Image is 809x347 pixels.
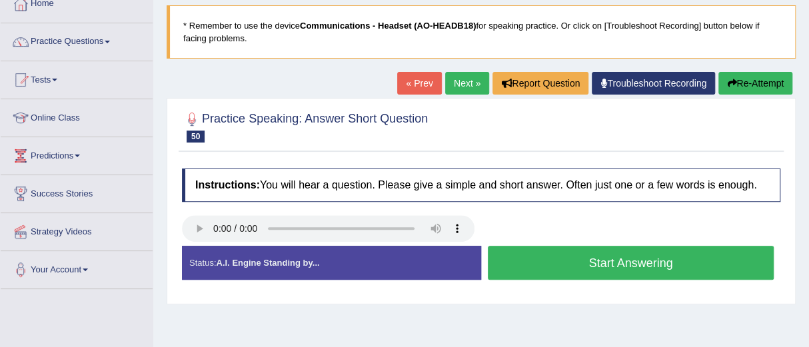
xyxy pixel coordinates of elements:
[300,21,476,31] b: Communications - Headset (AO-HEADB18)
[1,175,153,208] a: Success Stories
[492,72,588,95] button: Report Question
[1,213,153,246] a: Strategy Videos
[1,137,153,171] a: Predictions
[167,5,796,59] blockquote: * Remember to use the device for speaking practice. Or click on [Troubleshoot Recording] button b...
[182,109,428,143] h2: Practice Speaking: Answer Short Question
[397,72,441,95] a: « Prev
[1,23,153,57] a: Practice Questions
[1,99,153,133] a: Online Class
[182,169,780,202] h4: You will hear a question. Please give a simple and short answer. Often just one or a few words is...
[187,131,205,143] span: 50
[182,246,481,280] div: Status:
[488,246,774,280] button: Start Answering
[445,72,489,95] a: Next »
[195,179,260,190] b: Instructions:
[592,72,715,95] a: Troubleshoot Recording
[216,258,319,268] strong: A.I. Engine Standing by...
[718,72,792,95] button: Re-Attempt
[1,251,153,284] a: Your Account
[1,61,153,95] a: Tests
